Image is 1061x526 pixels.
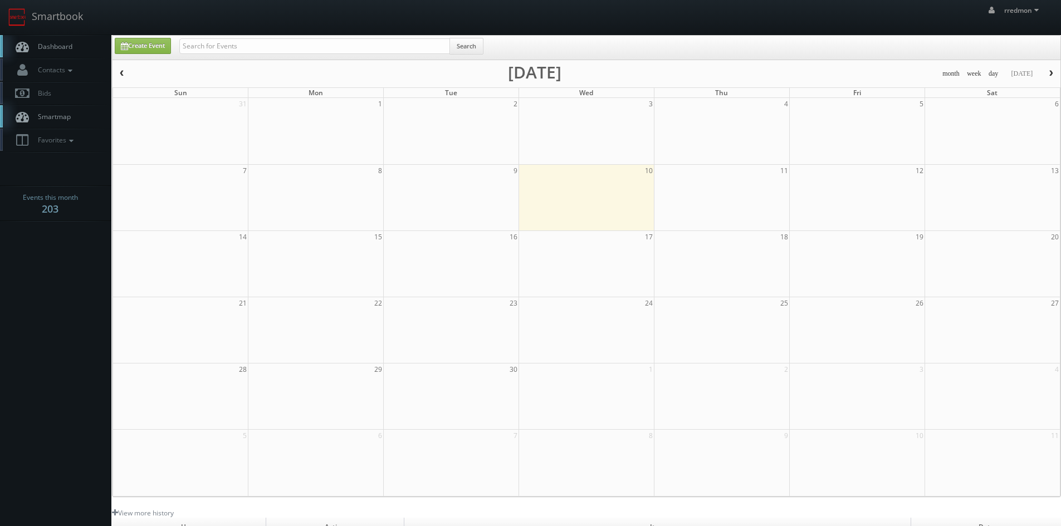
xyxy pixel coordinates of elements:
span: 26 [915,297,925,309]
span: 23 [509,297,519,309]
span: Sat [987,88,998,97]
button: week [963,67,985,81]
span: 3 [648,98,654,110]
span: Dashboard [32,42,72,51]
span: 2 [783,363,789,375]
span: 22 [373,297,383,309]
span: Sun [174,88,187,97]
span: 4 [1054,363,1060,375]
span: 1 [377,98,383,110]
span: 27 [1050,297,1060,309]
span: 31 [238,98,248,110]
span: Bids [32,89,51,98]
span: 10 [915,430,925,441]
h2: [DATE] [508,67,561,78]
span: 24 [644,297,654,309]
span: 13 [1050,165,1060,176]
input: Search for Events [179,38,450,54]
button: Search [449,38,483,55]
span: 1 [648,363,654,375]
span: 11 [1050,430,1060,441]
span: rredmon [1004,6,1042,15]
span: 25 [779,297,789,309]
span: 19 [915,231,925,243]
span: 15 [373,231,383,243]
span: 12 [915,165,925,176]
a: Create Event [115,38,171,54]
span: Smartmap [32,112,71,121]
span: Mon [309,88,323,97]
span: 28 [238,363,248,375]
button: month [938,67,964,81]
span: 20 [1050,231,1060,243]
span: 18 [779,231,789,243]
span: 2 [512,98,519,110]
span: 29 [373,363,383,375]
span: Events this month [23,192,78,203]
span: 5 [918,98,925,110]
button: [DATE] [1007,67,1036,81]
span: Tue [445,88,457,97]
span: 21 [238,297,248,309]
img: smartbook-logo.png [8,8,26,26]
span: 8 [377,165,383,176]
span: 6 [377,430,383,441]
span: 7 [512,430,519,441]
strong: 203 [42,202,58,215]
span: 8 [648,430,654,441]
span: 4 [783,98,789,110]
span: 11 [779,165,789,176]
span: Thu [715,88,728,97]
span: Fri [853,88,861,97]
span: Wed [579,88,593,97]
span: 10 [644,165,654,176]
a: View more history [112,508,174,518]
button: day [985,67,1003,81]
span: 16 [509,231,519,243]
span: 14 [238,231,248,243]
span: 7 [242,165,248,176]
span: 3 [918,363,925,375]
span: 9 [783,430,789,441]
span: 6 [1054,98,1060,110]
span: Contacts [32,65,75,75]
span: 5 [242,430,248,441]
span: 30 [509,363,519,375]
span: 17 [644,231,654,243]
span: Favorites [32,135,76,145]
span: 9 [512,165,519,176]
